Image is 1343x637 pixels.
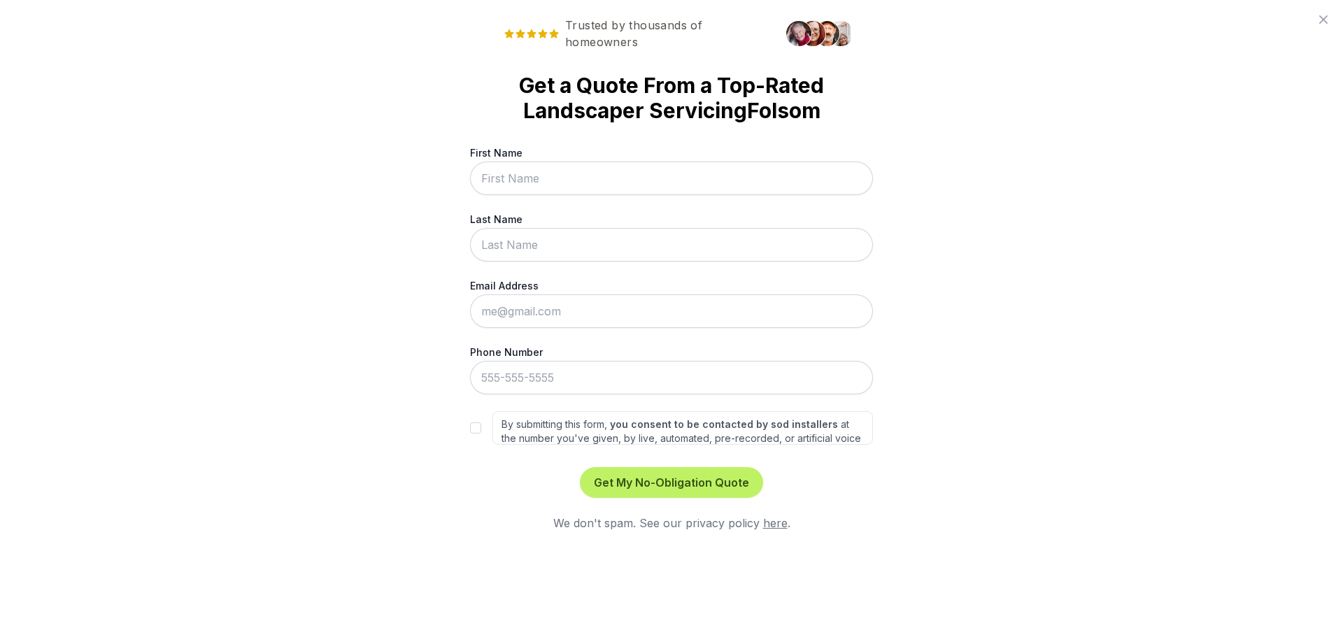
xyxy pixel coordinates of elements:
input: First Name [470,162,873,195]
div: We don't spam. See our privacy policy . [470,515,873,531]
button: Get My No-Obligation Quote [580,467,763,498]
span: Trusted by thousands of homeowners [492,17,778,50]
input: me@gmail.com [470,294,873,328]
input: 555-555-5555 [470,361,873,394]
a: here [763,516,788,530]
input: Last Name [470,228,873,262]
strong: you consent to be contacted by sod installers [610,418,838,430]
strong: Get a Quote From a Top-Rated Landscaper Servicing Folsom [492,73,851,123]
label: Phone Number [470,345,873,359]
label: First Name [470,145,873,160]
label: Last Name [470,212,873,227]
label: By submitting this form, at the number you've given, by live, automated, pre-recorded, or artific... [492,411,873,445]
label: Email Address [470,278,873,293]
